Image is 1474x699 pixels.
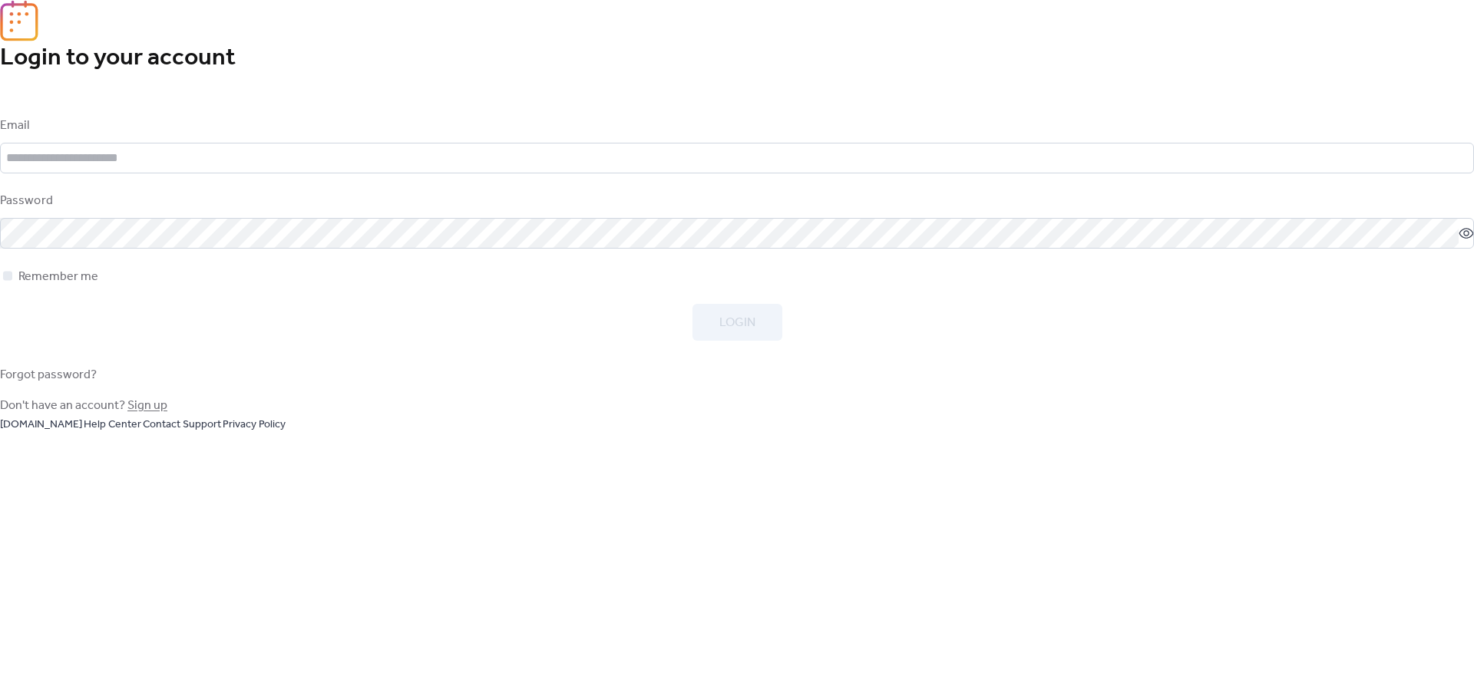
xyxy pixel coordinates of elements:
a: Contact Support [143,414,221,434]
span: Help Center [84,416,141,434]
span: Remember me [18,268,98,286]
a: Sign up [127,394,167,417]
a: Help Center [84,414,141,434]
a: Privacy Policy [223,414,286,434]
span: Contact Support [143,416,221,434]
span: Privacy Policy [223,416,286,434]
